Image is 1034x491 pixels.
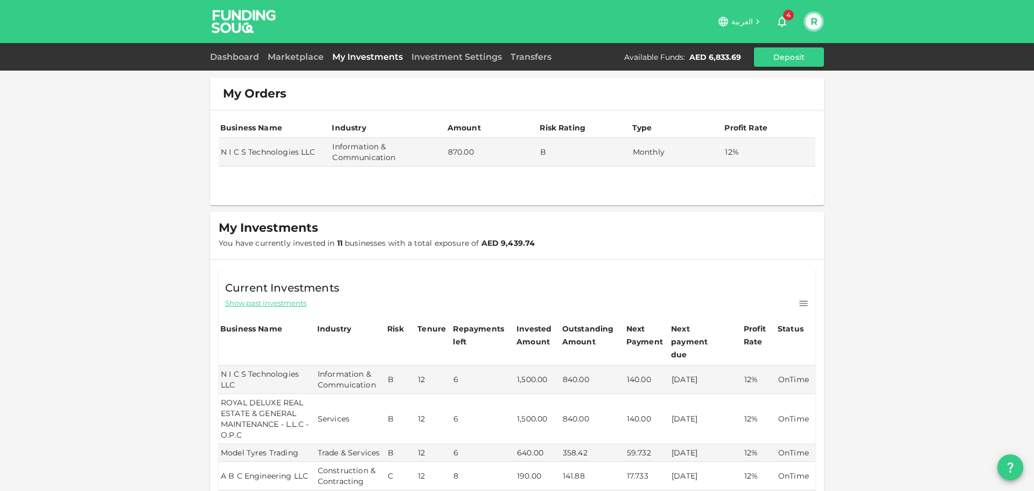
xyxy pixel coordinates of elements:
[540,121,585,134] div: Risk Rating
[771,11,793,32] button: 4
[317,322,351,335] div: Industry
[387,322,409,335] div: Risk
[332,121,366,134] div: Industry
[783,10,794,20] span: 4
[446,138,539,167] td: 870.00
[562,322,616,348] div: Outstanding Amount
[386,444,416,462] td: B
[778,322,805,335] div: Status
[448,121,481,134] div: Amount
[626,322,668,348] div: Next Payment
[515,394,561,444] td: 1,500.00
[515,444,561,462] td: 640.00
[669,444,742,462] td: [DATE]
[219,365,316,394] td: N I C S Technologies LLC
[453,322,507,348] div: Repayments left
[451,444,515,462] td: 6
[625,462,669,490] td: 17.733
[776,444,815,462] td: OnTime
[515,365,561,394] td: 1,500.00
[669,394,742,444] td: [DATE]
[220,322,282,335] div: Business Name
[561,394,625,444] td: 840.00
[417,322,446,335] div: Tenure
[219,238,535,248] span: You have currently invested in businesses with a total exposure of
[671,322,725,361] div: Next payment due
[316,365,386,394] td: Information & Commuication
[561,462,625,490] td: 141.88
[669,462,742,490] td: [DATE]
[219,394,316,444] td: ROYAL DELUXE REAL ESTATE & GENERAL MAINTENANCE - L.L.C - O.P.C
[337,238,343,248] strong: 11
[754,47,824,67] button: Deposit
[219,462,316,490] td: A B C Engineering LLC
[538,138,631,167] td: B
[669,365,742,394] td: [DATE]
[516,322,559,348] div: Invested Amount
[731,17,753,26] span: العربية
[225,279,339,296] span: Current Investments
[316,462,386,490] td: Construction & Contracting
[451,394,515,444] td: 6
[481,238,535,248] strong: AED 9,439.74
[328,52,407,62] a: My Investments
[625,444,669,462] td: 59.732
[561,444,625,462] td: 358.42
[220,121,282,134] div: Business Name
[416,444,451,462] td: 12
[515,462,561,490] td: 190.00
[744,322,774,348] div: Profit Rate
[451,365,515,394] td: 6
[316,444,386,462] td: Trade & Services
[219,220,318,236] span: My Investments
[219,138,330,167] td: N I C S Technologies LLC
[624,52,685,63] div: Available Funds :
[316,394,386,444] td: Services
[263,52,328,62] a: Marketplace
[506,52,556,62] a: Transfers
[416,365,451,394] td: 12
[742,462,776,490] td: 12%
[416,394,451,444] td: 12
[225,298,306,308] span: Show past investments
[386,462,416,490] td: C
[210,52,263,62] a: Dashboard
[625,365,669,394] td: 140.00
[631,138,723,167] td: Monthly
[689,52,741,63] div: AED 6,833.69
[416,462,451,490] td: 12
[776,365,815,394] td: OnTime
[625,394,669,444] td: 140.00
[451,462,515,490] td: 8
[997,454,1023,480] button: question
[776,394,815,444] td: OnTime
[632,121,654,134] div: Type
[723,138,815,167] td: 12%
[561,365,625,394] td: 840.00
[776,462,815,490] td: OnTime
[724,121,767,134] div: Profit Rate
[806,13,822,30] button: R
[742,394,776,444] td: 12%
[407,52,506,62] a: Investment Settings
[330,138,445,167] td: Information & Communication
[386,394,416,444] td: B
[386,365,416,394] td: B
[219,444,316,462] td: Model Tyres Trading
[742,365,776,394] td: 12%
[742,444,776,462] td: 12%
[223,86,287,101] span: My Orders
